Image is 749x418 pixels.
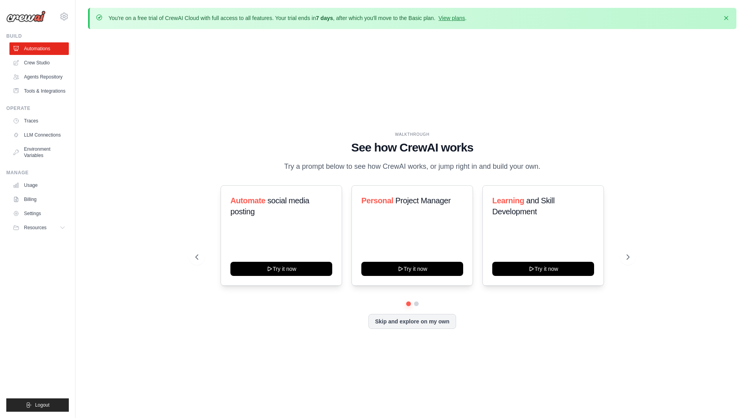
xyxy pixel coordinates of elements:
span: and Skill Development [492,196,554,216]
button: Try it now [230,262,332,276]
a: Traces [9,115,69,127]
button: Logout [6,398,69,412]
a: Settings [9,207,69,220]
a: Billing [9,193,69,206]
button: Try it now [492,262,594,276]
div: Manage [6,170,69,176]
h1: See how CrewAI works [195,141,629,155]
span: Project Manager [395,196,451,205]
div: Build [6,33,69,39]
p: You're on a free trial of CrewAI Cloud with full access to all features. Your trial ends in , aft... [109,14,467,22]
span: Automate [230,196,265,205]
button: Resources [9,221,69,234]
p: Try a prompt below to see how CrewAI works, or jump right in and build your own. [280,161,545,172]
button: Try it now [361,262,463,276]
span: social media posting [230,196,309,216]
a: LLM Connections [9,129,69,141]
span: Logout [35,402,50,408]
img: Logo [6,11,46,22]
button: Skip and explore on my own [368,314,456,329]
a: Usage [9,179,69,192]
span: Personal [361,196,393,205]
a: Crew Studio [9,57,69,69]
span: Resources [24,225,46,231]
div: WALKTHROUGH [195,131,629,137]
a: Environment Variables [9,143,69,162]
div: Operate [6,105,69,111]
a: Tools & Integrations [9,85,69,97]
a: Agents Repository [9,71,69,83]
strong: 7 days [316,15,333,21]
a: Automations [9,42,69,55]
span: Learning [492,196,524,205]
iframe: Chat Widget [710,380,749,418]
a: View plans [438,15,465,21]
